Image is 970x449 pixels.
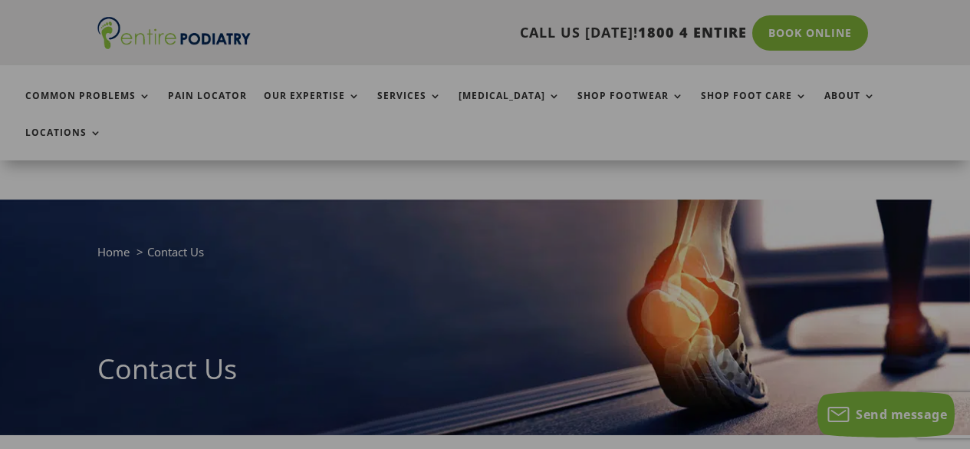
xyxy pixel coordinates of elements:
[271,23,747,43] p: CALL US [DATE]!
[97,350,873,396] h1: Contact Us
[97,17,251,49] img: logo (1)
[97,244,130,259] a: Home
[97,37,251,52] a: Entire Podiatry
[577,91,684,124] a: Shop Footwear
[264,91,360,124] a: Our Expertise
[824,91,876,124] a: About
[168,91,247,124] a: Pain Locator
[459,91,561,124] a: [MEDICAL_DATA]
[147,244,204,259] span: Contact Us
[752,15,868,51] a: Book Online
[25,91,151,124] a: Common Problems
[377,91,442,124] a: Services
[817,391,955,437] button: Send message
[25,127,102,160] a: Locations
[701,91,807,124] a: Shop Foot Care
[638,23,747,41] span: 1800 4 ENTIRE
[856,406,947,423] span: Send message
[97,242,873,273] nav: breadcrumb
